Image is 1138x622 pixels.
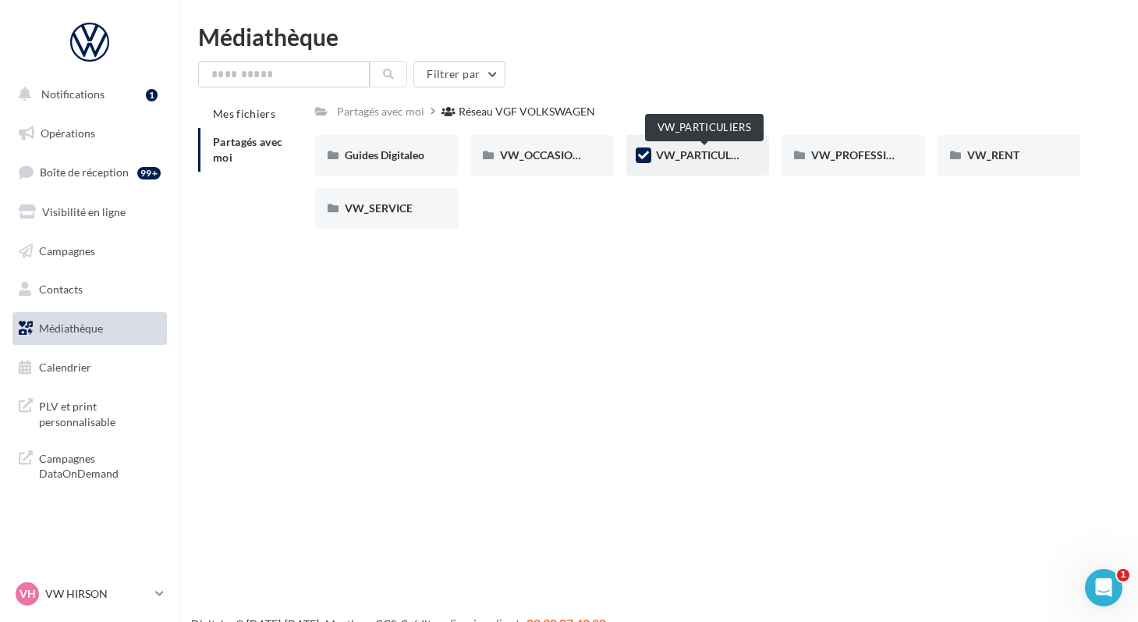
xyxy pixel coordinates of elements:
[42,205,126,219] span: Visibilité en ligne
[500,148,653,162] span: VW_OCCASIONS_GARANTIES
[345,201,413,215] span: VW_SERVICE
[45,586,149,602] p: VW HIRSON
[39,396,161,429] span: PLV et print personnalisable
[137,167,161,179] div: 99+
[9,389,170,435] a: PLV et print personnalisable
[198,25,1119,48] div: Médiathèque
[9,312,170,345] a: Médiathèque
[656,148,753,162] span: VW_PARTICULIERS
[337,104,424,119] div: Partagés avec moi
[9,442,170,488] a: Campagnes DataOnDemand
[213,107,275,120] span: Mes fichiers
[9,78,164,111] button: Notifications 1
[39,322,103,335] span: Médiathèque
[9,351,170,384] a: Calendrier
[12,579,167,609] a: VH VW HIRSON
[811,148,930,162] span: VW_PROFESSIONNELS
[459,104,595,119] div: Réseau VGF VOLKSWAGEN
[41,87,105,101] span: Notifications
[967,148,1019,162] span: VW_RENT
[39,243,95,257] span: Campagnes
[19,586,36,602] span: VH
[345,148,424,162] span: Guides Digitaleo
[39,448,161,482] span: Campagnes DataOnDemand
[9,155,170,189] a: Boîte de réception99+
[146,89,158,101] div: 1
[1085,569,1122,606] iframe: Intercom live chat
[9,117,170,150] a: Opérations
[41,126,95,140] span: Opérations
[9,196,170,229] a: Visibilité en ligne
[413,61,505,87] button: Filtrer par
[1117,569,1129,581] span: 1
[9,273,170,306] a: Contacts
[645,114,764,141] div: VW_PARTICULIERS
[39,283,83,296] span: Contacts
[39,361,91,374] span: Calendrier
[9,235,170,268] a: Campagnes
[213,135,283,164] span: Partagés avec moi
[40,165,129,179] span: Boîte de réception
